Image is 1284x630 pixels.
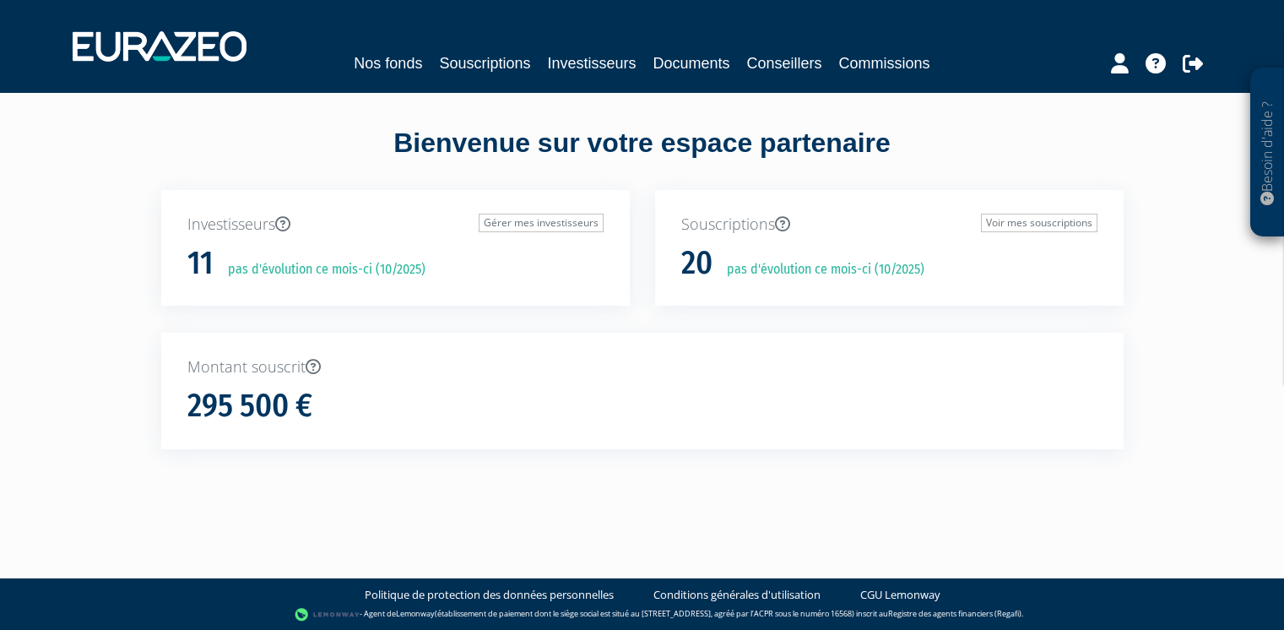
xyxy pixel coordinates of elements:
[17,606,1267,623] div: - Agent de (établissement de paiement dont le siège social est situé au [STREET_ADDRESS], agréé p...
[1258,77,1277,229] p: Besoin d'aide ?
[547,52,636,75] a: Investisseurs
[653,587,821,603] a: Conditions générales d'utilisation
[860,587,940,603] a: CGU Lemonway
[187,388,312,424] h1: 295 500 €
[365,587,614,603] a: Politique de protection des données personnelles
[715,260,924,280] p: pas d'évolution ce mois-ci (10/2025)
[981,214,1097,232] a: Voir mes souscriptions
[888,608,1021,619] a: Registre des agents financiers (Regafi)
[747,52,822,75] a: Conseillers
[73,31,247,62] img: 1732889491-logotype_eurazeo_blanc_rvb.png
[396,608,435,619] a: Lemonway
[354,52,422,75] a: Nos fonds
[187,214,604,236] p: Investisseurs
[149,124,1136,190] div: Bienvenue sur votre espace partenaire
[681,246,712,281] h1: 20
[295,606,360,623] img: logo-lemonway.png
[439,52,530,75] a: Souscriptions
[681,214,1097,236] p: Souscriptions
[839,52,930,75] a: Commissions
[653,52,730,75] a: Documents
[216,260,425,280] p: pas d'évolution ce mois-ci (10/2025)
[187,246,214,281] h1: 11
[479,214,604,232] a: Gérer mes investisseurs
[187,356,1097,378] p: Montant souscrit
